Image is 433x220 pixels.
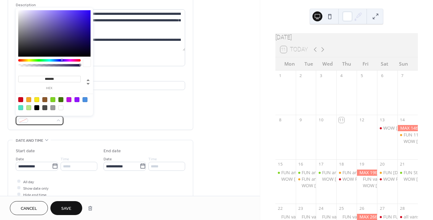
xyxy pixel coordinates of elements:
div: Mon [280,57,299,71]
div: FUN various start times 23rd Sep [296,214,316,220]
div: FUN anytime between 10:00-15:00 [DATE] [302,176,388,182]
div: #9B9B9B [50,105,55,110]
button: Save [50,201,82,215]
div: FUN various start times [DATE] [363,176,427,182]
div: 4 [339,73,344,78]
div: FUN anytime [DATE] [302,170,343,176]
div: FUN FULL [DATE] [383,214,418,220]
div: 16 [298,162,304,167]
div: #D0021B [18,97,23,102]
div: #FFFFFF [58,105,63,110]
button: Cancel [10,201,48,215]
div: FUN anytime 17th Sep [316,170,336,176]
div: WOW FULL 20th Sep [377,176,397,182]
div: 21 [400,162,405,167]
div: FUN various start times 25th Sep [336,214,357,220]
div: FUN anytime between 10:00-15:00 18th Sep [296,176,316,182]
div: FUN various start times [DATE] [302,214,366,220]
div: Location [16,74,184,80]
div: FUN anytime [DATE] [322,170,364,176]
div: 3 [318,73,324,78]
div: Fri [356,57,375,71]
div: 14 [400,117,405,123]
div: WOW 16th Sep sessions for 1.5 or 2 hours [296,183,316,189]
div: #BD10E0 [66,97,71,102]
div: FUN various start times [DATE] [322,214,386,220]
div: 13 [379,117,385,123]
div: [DATE] [275,33,418,42]
div: Start date [16,148,35,154]
span: Date [104,156,112,162]
div: FUN anytime between 10:00-14:00 [DATE] [342,170,428,176]
span: Time [61,156,69,162]
span: Show date only [23,185,49,192]
div: WOW [DATE] sessions for 1.5 or 2 hours [302,183,385,189]
div: Wed [318,57,337,71]
span: Save [61,205,71,212]
div: WOW 17th Sep sessions for 1.5 or 2 hours [316,176,336,182]
div: 1 [278,73,283,78]
div: #417505 [58,97,63,102]
div: End date [104,148,121,154]
div: WOW 21st Sep sessions for 1.5 or 2 hours from 11:00 and 15:30 [397,176,418,182]
div: 22 [278,206,283,211]
div: 6 [379,73,385,78]
div: Tue [299,57,318,71]
div: #B8E986 [26,105,31,110]
div: WOW 19th Sep sessions for 1.5 or 2 hours [357,183,377,189]
div: 19 [359,162,364,167]
span: Date [16,156,24,162]
div: FUN various start times 22nd Sep [275,214,296,220]
div: 18 [339,162,344,167]
div: 26 [359,206,364,211]
div: #8B572A [42,97,47,102]
span: Date and time [16,137,43,144]
div: WOW FULL [DATE] [383,176,421,182]
div: FUN various start times 24th Sep [316,214,336,220]
div: #50E3C2 [18,105,23,110]
div: #000000 [34,105,39,110]
div: FUN Start times from 11:00 and 15:30 for 1.5 or 2 hour sessions 21st Sep [397,170,418,176]
div: 28 [400,206,405,211]
div: FUN FULL 27th Sep [377,214,397,220]
div: 10 [318,117,324,123]
div: WOW 15th Sep sessions for 1.5 or 2 hours [275,176,296,182]
div: FUN various start times [DATE] [342,214,406,220]
div: FUN anytime 16th Sep [296,170,316,176]
div: 9 [298,117,304,123]
div: 8 [278,117,283,123]
div: FUN anytime 15th Sep [275,170,296,176]
div: FUN 11:00-13:00 or 11:30-13:00 14th Sep [397,132,418,138]
div: FUN anytime [DATE] [281,170,323,176]
div: FUN various start times 19th Sep [357,176,377,182]
div: 5 [359,73,364,78]
span: Time [148,156,157,162]
div: #4A4A4A [42,105,47,110]
div: #F5A623 [26,97,31,102]
div: 25 [339,206,344,211]
div: #7ED321 [50,97,55,102]
div: 20 [379,162,385,167]
div: WOW [DATE] sessions for 1.5 or 2 hours [281,176,365,182]
span: Hide end time [23,192,47,198]
div: FUN 20th Sep 10:30-12:30 or 11:00-12:30 or 19:00-21:00 or 19:00-20:30 [377,170,397,176]
div: 23 [298,206,304,211]
div: Sun [394,57,413,71]
div: WOW 14th Sep sessions for 1.5 or 2 hours from 11:00 [397,138,418,145]
div: WOW FULLY BOOKED [342,176,387,182]
div: MAX 14th Sep 10:00-12:00 or 10:30-12:00 [397,125,418,131]
div: WOW FULLY BOOKED [336,176,357,182]
div: 15 [278,162,283,167]
div: 2 [298,73,304,78]
div: 24 [318,206,324,211]
div: FUN anytime between 10:00-14:00 18th Sep [336,170,357,176]
div: WOW 13th Sep FULLY BOOKED [377,125,397,131]
div: #F8E71C [34,97,39,102]
div: #9013FE [74,97,79,102]
div: Thu [337,57,356,71]
div: #4A90E2 [83,97,87,102]
span: Cancel [21,205,37,212]
div: 12 [359,117,364,123]
div: Sat [375,57,394,71]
